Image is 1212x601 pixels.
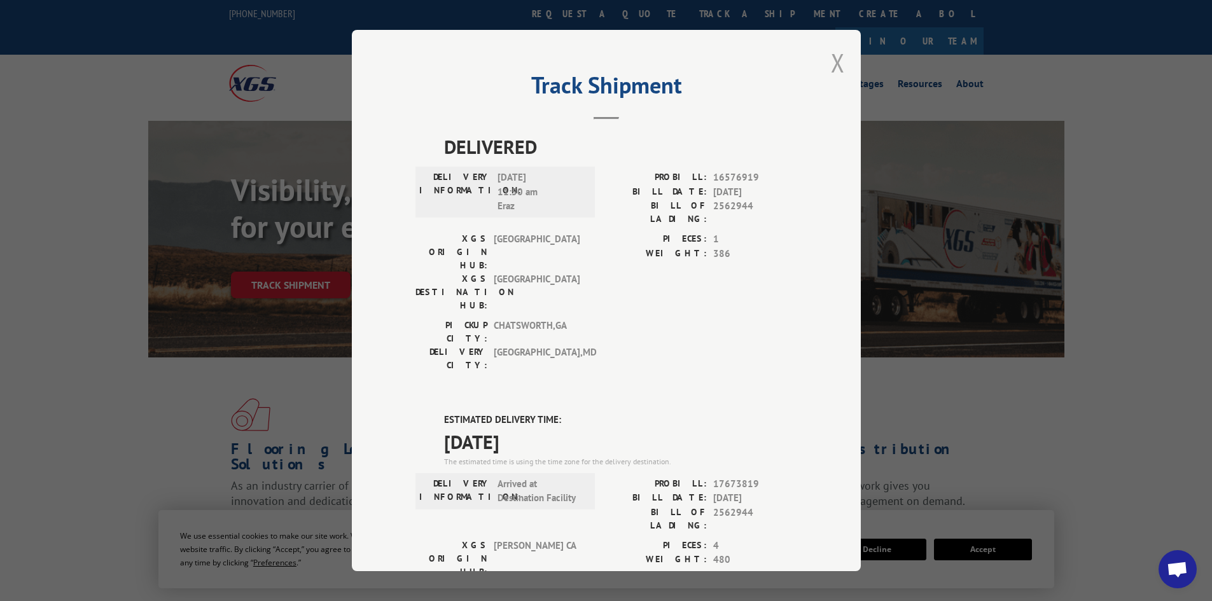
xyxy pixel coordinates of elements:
[498,477,583,506] span: Arrived at Destination Facility
[606,170,707,185] label: PROBILL:
[831,46,845,79] button: Close modal
[713,199,797,226] span: 2562944
[606,185,707,200] label: BILL DATE:
[494,319,580,345] span: CHATSWORTH , GA
[606,247,707,261] label: WEIGHT:
[606,506,707,532] label: BILL OF LADING:
[444,132,797,161] span: DELIVERED
[415,319,487,345] label: PICKUP CITY:
[419,170,491,214] label: DELIVERY INFORMATION:
[415,232,487,272] label: XGS ORIGIN HUB:
[713,232,797,247] span: 1
[415,539,487,579] label: XGS ORIGIN HUB:
[444,413,797,427] label: ESTIMATED DELIVERY TIME:
[606,199,707,226] label: BILL OF LADING:
[606,539,707,553] label: PIECES:
[415,76,797,100] h2: Track Shipment
[494,345,580,372] span: [GEOGRAPHIC_DATA] , MD
[494,539,580,579] span: [PERSON_NAME] CA
[606,553,707,567] label: WEIGHT:
[444,456,797,467] div: The estimated time is using the time zone for the delivery destination.
[713,477,797,492] span: 17673819
[713,553,797,567] span: 480
[606,477,707,492] label: PROBILL:
[498,170,583,214] span: [DATE] 11:50 am Eraz
[415,345,487,372] label: DELIVERY CITY:
[713,170,797,185] span: 16576919
[713,539,797,553] span: 4
[1159,550,1197,588] div: Open chat
[444,427,797,456] span: [DATE]
[606,491,707,506] label: BILL DATE:
[494,232,580,272] span: [GEOGRAPHIC_DATA]
[713,506,797,532] span: 2562944
[713,247,797,261] span: 386
[494,272,580,312] span: [GEOGRAPHIC_DATA]
[713,491,797,506] span: [DATE]
[606,232,707,247] label: PIECES:
[415,272,487,312] label: XGS DESTINATION HUB:
[713,185,797,200] span: [DATE]
[419,477,491,506] label: DELIVERY INFORMATION:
